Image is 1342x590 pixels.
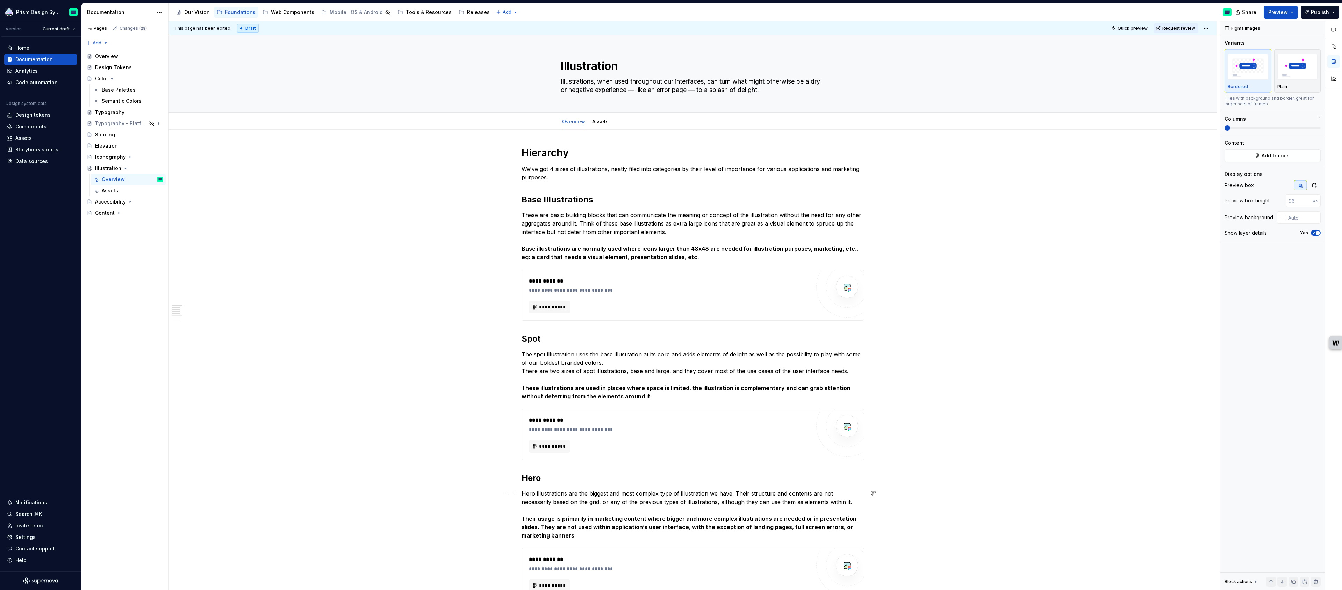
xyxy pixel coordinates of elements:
strong: These illustrations are used in places where space is limited, the illustration is complementary ... [522,384,852,400]
div: Documentation [87,9,153,16]
div: Prism Design System [16,9,61,16]
a: Illustration [84,163,166,174]
a: Design tokens [4,109,77,121]
a: Documentation [4,54,77,65]
div: Page tree [173,5,493,19]
div: Preview box height [1225,197,1270,204]
span: Preview [1268,9,1288,16]
a: Web Components [260,7,317,18]
span: This page has been edited. [174,26,231,31]
div: Block actions [1225,577,1258,587]
a: Assets [91,185,166,196]
button: Preview [1264,6,1298,19]
a: Iconography [84,151,166,163]
div: Components [15,123,46,130]
a: Foundations [214,7,258,18]
div: Tools & Resources [406,9,452,16]
button: Search ⌘K [4,509,77,520]
strong: Their usage is primarily in marketing content where bigger and more complex illustrations are nee... [522,515,858,539]
div: Draft [237,24,259,33]
div: Preview background [1225,214,1273,221]
input: 96 [1286,194,1313,207]
img: Emiliano Rodriguez [1223,8,1232,16]
div: Home [15,44,29,51]
button: Help [4,555,77,566]
textarea: Illustration [559,58,824,74]
button: Prism Design SystemEmiliano Rodriguez [1,5,80,20]
a: Assets [4,133,77,144]
a: Settings [4,532,77,543]
div: Show layer details [1225,229,1267,236]
a: Overview [562,119,585,125]
div: Elevation [95,142,118,149]
a: Elevation [84,140,166,151]
div: Pages [87,26,107,31]
span: Add frames [1262,152,1290,159]
div: Overview [102,176,125,183]
div: Help [15,557,27,564]
a: Overview [84,51,166,62]
button: Quick preview [1109,23,1151,33]
div: Design system data [6,101,47,106]
span: Quick preview [1118,26,1148,31]
div: Mobile: iOS & Android [330,9,383,16]
div: Typography - Platform [95,120,147,127]
div: Base Palettes [102,86,136,93]
div: Search ⌘K [15,511,42,518]
p: Bordered [1228,84,1248,90]
a: Components [4,121,77,132]
div: Data sources [15,158,48,165]
div: Content [1225,140,1244,147]
a: Content [84,207,166,219]
textarea: Illustrations, when used throughout our interfaces, can turn what might otherwise be a dry or neg... [559,76,824,95]
div: Contact support [15,545,55,552]
div: Web Components [271,9,314,16]
div: Analytics [15,67,38,74]
span: 29 [139,26,147,31]
button: placeholderBordered [1225,49,1271,93]
div: Assets [102,187,118,194]
a: Our Vision [173,7,213,18]
div: Preview box [1225,182,1254,189]
div: Changes [120,26,147,31]
div: Design Tokens [95,64,132,71]
a: Code automation [4,77,77,88]
a: Storybook stories [4,144,77,155]
input: Auto [1285,211,1321,224]
button: Add [84,38,110,48]
div: Foundations [225,9,256,16]
a: Invite team [4,520,77,531]
a: Supernova Logo [23,577,58,584]
div: Our Vision [184,9,210,16]
a: Spacing [84,129,166,140]
a: Home [4,42,77,54]
div: Accessibility [95,198,126,205]
div: Settings [15,534,36,541]
button: Current draft [40,24,78,34]
div: Version [6,26,22,32]
a: Data sources [4,156,77,167]
div: Code automation [15,79,58,86]
p: 1 [1319,116,1321,122]
button: Request review [1154,23,1198,33]
h2: Base Illustrations [522,194,864,205]
a: Color [84,73,166,84]
a: Design Tokens [84,62,166,73]
h1: Hierarchy [522,147,864,159]
div: Block actions [1225,579,1252,584]
a: Assets [592,119,609,125]
span: Add [503,9,511,15]
a: Typography - Platform [84,118,166,129]
a: Accessibility [84,196,166,207]
div: Overview [559,114,588,129]
span: Request review [1162,26,1195,31]
div: Storybook stories [15,146,58,153]
div: Notifications [15,499,47,506]
div: Assets [15,135,32,142]
div: Illustration [95,165,121,172]
h2: Spot [522,333,864,344]
div: Overview [95,53,118,60]
div: Content [95,209,115,216]
div: Display options [1225,171,1263,178]
a: Mobile: iOS & Android [318,7,393,18]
